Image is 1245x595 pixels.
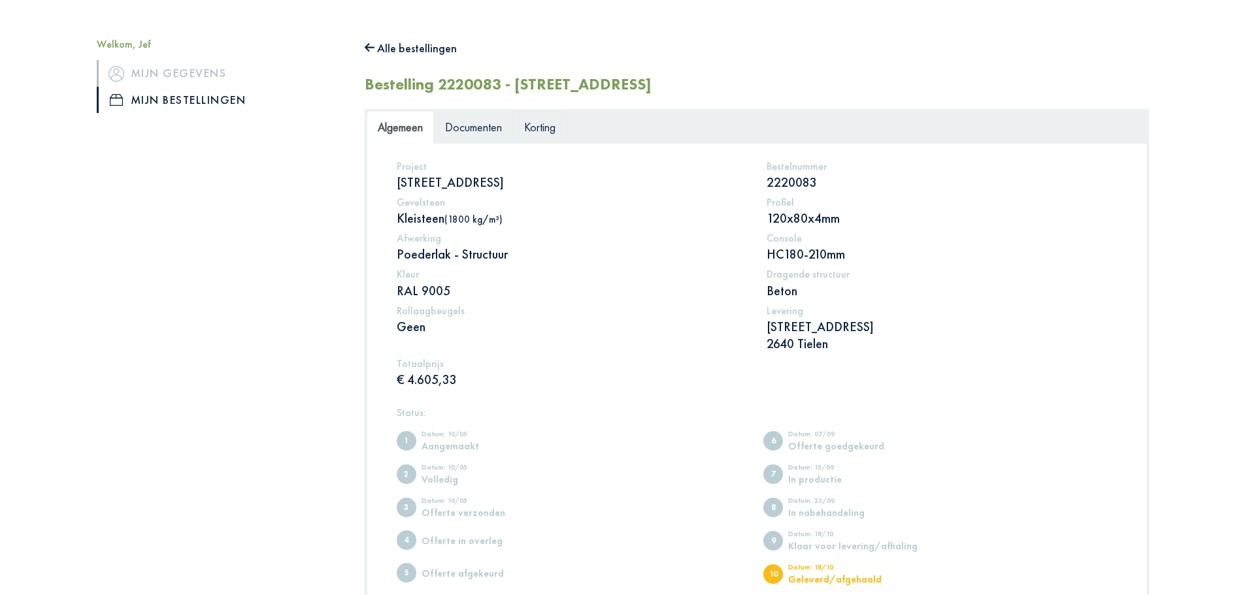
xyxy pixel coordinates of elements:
div: Datum: 10/05 [422,464,529,474]
div: In nabehandeling [788,507,896,517]
p: 120x80x4mm [767,210,1118,227]
div: Datum: 15/09 [788,464,896,474]
p: [STREET_ADDRESS] [397,174,748,191]
h5: Totaalprijs [397,357,748,370]
div: Datum: 18/10 [788,530,918,541]
div: Offerte afgekeurd [422,568,529,578]
div: Offerte verzonden [422,507,529,517]
h5: Welkom, Jef [97,38,345,50]
span: Offerte goedgekeurd [763,431,783,451]
div: Datum: 18/10 [788,564,896,574]
p: € 4.605,33 [397,371,748,388]
h5: Levering [767,304,1118,317]
h5: Profiel [767,196,1118,208]
h5: Bestelnummer [767,160,1118,172]
span: Documenten [445,120,502,135]
span: (1800 kg/m³) [444,213,503,225]
a: iconMijn bestellingen [97,87,345,113]
h5: Rollaagbeugels [397,304,748,317]
p: Kleisteen [397,210,748,227]
ul: Tabs [367,111,1147,143]
h2: Bestelling 2220083 - [STREET_ADDRESS] [365,75,652,94]
p: HC180-210mm [767,246,1118,263]
div: Volledig [422,474,529,484]
p: 2220083 [767,174,1118,191]
div: Offerte in overleg [422,536,529,545]
h5: Kleur [397,268,748,280]
span: Volledig [397,464,416,484]
span: Algemeen [378,120,423,135]
p: RAL 9005 [397,282,748,299]
h5: Project [397,160,748,172]
p: Poederlak - Structuur [397,246,748,263]
img: icon [108,66,124,82]
span: In nabehandeling [763,498,783,517]
span: Offerte in overleg [397,530,416,550]
div: Datum: 10/05 [422,497,529,507]
div: Offerte goedgekeurd [788,441,896,451]
h5: Dragende structuur [767,268,1118,280]
p: Beton [767,282,1118,299]
div: In productie [788,474,896,484]
a: iconMijn gegevens [97,60,345,86]
span: In productie [763,464,783,484]
span: Klaar voor levering/afhaling [763,531,783,551]
div: Aangemaakt [422,441,529,451]
h5: Status: [397,406,1118,419]
span: Geleverd/afgehaald [763,564,783,584]
h5: Afwerking [397,232,748,244]
img: icon [110,94,123,106]
h5: Gevelsteen [397,196,748,208]
span: Korting [524,120,556,135]
span: Offerte verzonden [397,498,416,517]
div: Datum: 23/09 [788,497,896,507]
div: Datum: 10/05 [422,430,529,441]
span: Aangemaakt [397,431,416,451]
button: Alle bestellingen [365,38,457,59]
div: Geleverd/afgehaald [788,574,896,584]
p: Geen [397,318,748,335]
h5: Console [767,232,1118,244]
div: Datum: 07/09 [788,430,896,441]
span: Offerte afgekeurd [397,563,416,583]
p: [STREET_ADDRESS] 2640 Tielen [767,318,1118,352]
div: Klaar voor levering/afhaling [788,541,918,551]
